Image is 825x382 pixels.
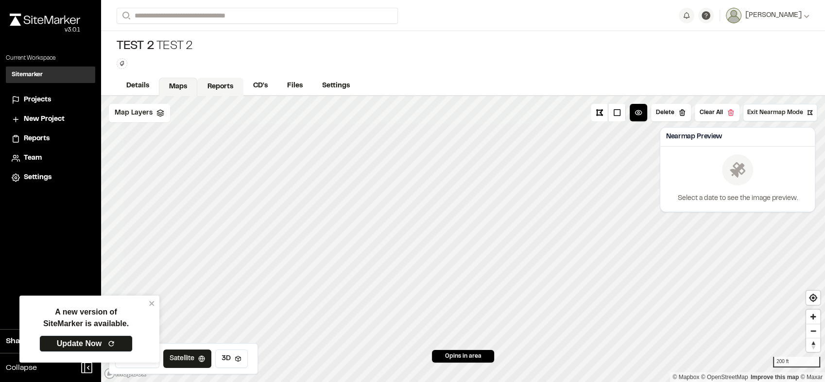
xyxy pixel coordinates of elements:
[666,132,722,142] h3: Nearmap Preview
[39,335,133,352] a: Update Now
[24,153,42,164] span: Team
[445,352,481,361] span: 0 pins in area
[12,133,89,144] a: Reports
[806,324,820,338] button: Zoom out
[726,8,741,23] img: User
[651,104,691,121] button: Delete
[12,70,43,79] h3: Sitemarker
[312,77,360,95] a: Settings
[672,374,699,381] a: Mapbox
[726,8,809,23] button: [PERSON_NAME]
[806,338,820,352] button: Reset bearing to north
[101,96,825,382] canvas: Map
[745,10,802,21] span: [PERSON_NAME]
[117,39,193,54] div: Test 2
[12,172,89,183] a: Settings
[12,114,89,125] a: New Project
[215,349,248,368] button: 3D
[743,104,817,121] button: Exit Nearmap Mode
[10,14,80,26] img: rebrand.png
[117,39,155,54] span: Test 2
[197,78,243,96] a: Reports
[243,77,277,95] a: CD's
[12,153,89,164] a: Team
[800,374,823,381] a: Maxar
[747,108,803,117] span: Exit Nearmap Mode
[12,95,89,105] a: Projects
[806,310,820,324] button: Zoom in
[6,362,37,374] span: Collapse
[277,77,312,95] a: Files
[24,114,65,125] span: New Project
[806,338,820,352] span: Reset bearing to north
[117,77,159,95] a: Details
[117,58,127,69] button: Edit Tags
[159,78,197,96] a: Maps
[24,133,50,144] span: Reports
[117,8,134,24] button: Search
[24,172,52,183] span: Settings
[24,95,51,105] span: Projects
[701,374,748,381] a: OpenStreetMap
[6,335,71,347] span: Share Workspace
[115,108,153,118] span: Map Layers
[695,104,739,121] button: Clear All
[806,324,820,338] span: Zoom out
[806,291,820,305] button: Find my location
[10,26,80,34] div: Oh geez...please don't...
[43,306,129,330] p: A new version of SiteMarker is available.
[678,193,798,204] p: Select a date to see the image preview.
[6,54,95,63] p: Current Workspace
[163,349,211,368] button: Satellite
[773,357,820,367] div: 200 ft
[149,299,155,307] button: close
[751,374,799,381] a: Map feedback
